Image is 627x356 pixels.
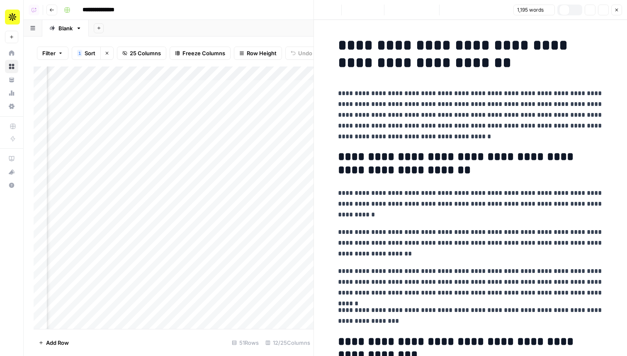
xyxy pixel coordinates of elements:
div: 51 Rows [228,336,262,349]
span: Row Height [247,49,277,57]
div: Blank [58,24,73,32]
button: Help + Support [5,179,18,192]
span: Undo [298,49,312,57]
img: Apollo Logo [5,10,20,25]
span: Freeze Columns [182,49,225,57]
button: Filter [37,47,68,60]
button: 1,195 words [513,5,555,15]
div: 12/25 Columns [262,336,313,349]
button: Freeze Columns [170,47,231,60]
div: 1 [77,50,82,56]
a: AirOps Academy [5,152,18,165]
span: 1,195 words [517,6,544,14]
span: Sort [85,49,95,57]
button: 25 Columns [117,47,166,60]
button: What's new? [5,165,18,179]
a: Settings [5,100,18,113]
button: 1Sort [72,47,100,60]
button: Undo [285,47,318,60]
a: Home [5,47,18,60]
span: Add Row [46,339,69,347]
a: Blank [42,20,89,37]
a: Your Data [5,73,18,86]
button: Workspace: Apollo [5,7,18,27]
a: Browse [5,60,18,73]
span: Filter [42,49,56,57]
a: Usage [5,86,18,100]
button: Row Height [234,47,282,60]
button: Add Row [34,336,74,349]
span: 1 [78,50,81,56]
span: 25 Columns [130,49,161,57]
div: What's new? [5,166,18,178]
